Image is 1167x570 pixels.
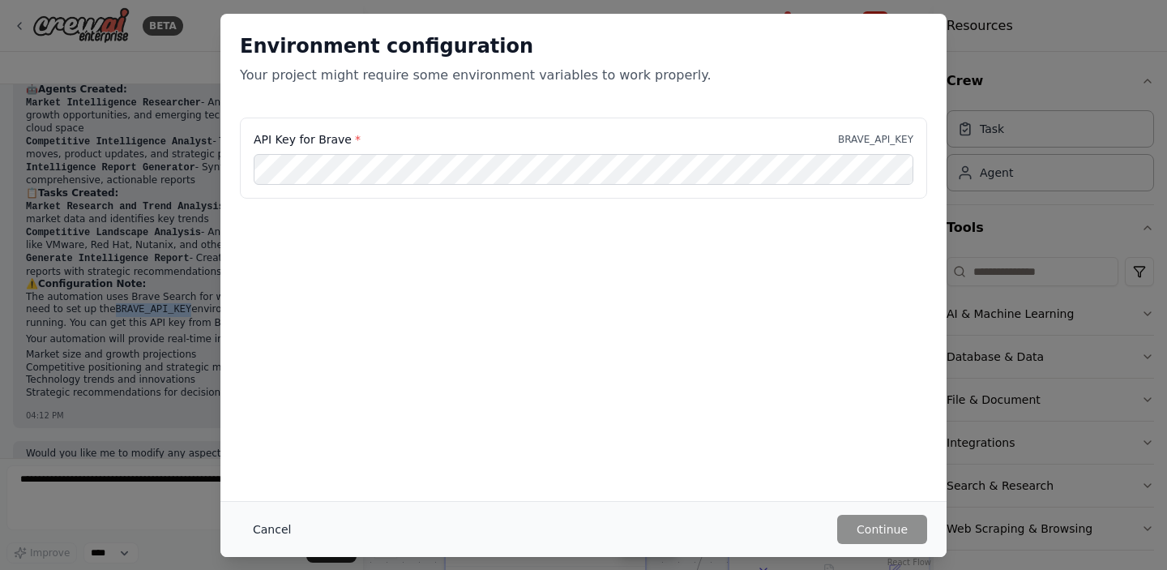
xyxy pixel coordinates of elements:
p: Your project might require some environment variables to work properly. [240,66,927,85]
h2: Environment configuration [240,33,927,59]
p: BRAVE_API_KEY [838,133,913,146]
button: Continue [837,515,927,544]
button: Cancel [240,515,304,544]
label: API Key for Brave [254,131,361,148]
